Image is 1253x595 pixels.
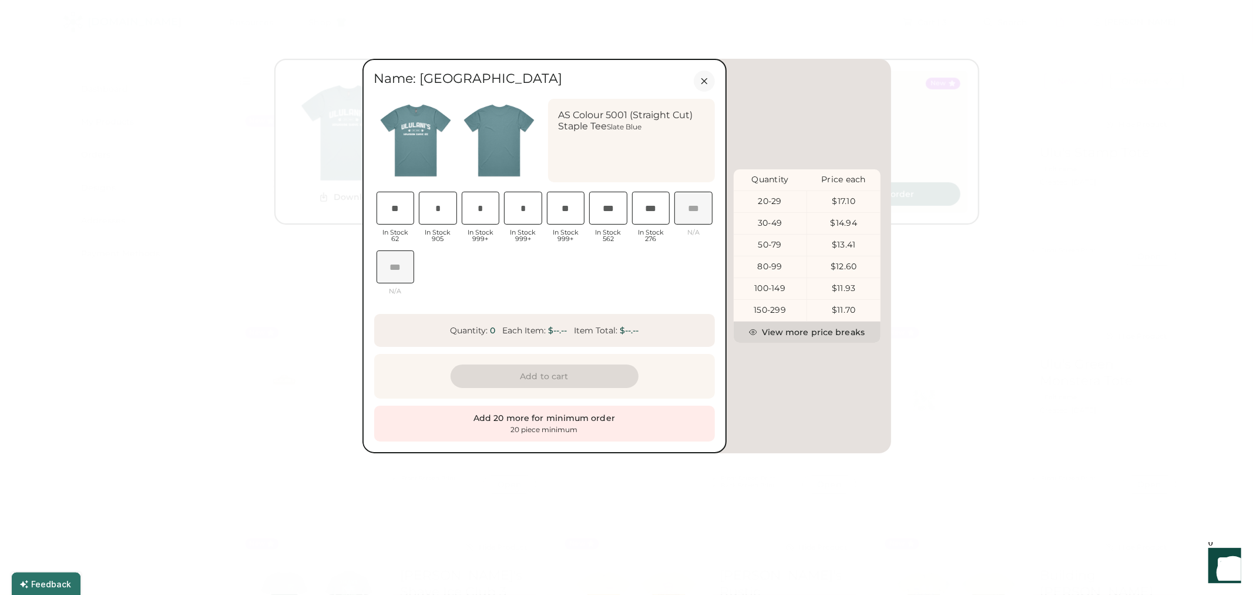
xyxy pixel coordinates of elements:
div: In Stock 276 [632,229,670,242]
div: $11.70 [807,305,881,316]
div: In Stock 999+ [547,229,585,242]
img: generate-image [458,99,541,182]
div: 100-149 [734,283,807,295]
div: 20-29 [734,196,807,208]
button: Add to cart [451,365,639,388]
div: Each Item: [502,326,546,336]
div: N/A [674,229,713,236]
div: 80-99 [734,261,807,273]
div: In Stock 905 [419,229,457,242]
div: In Stock 62 [377,229,415,242]
div: $--.-- [620,326,639,336]
div: 50-79 [734,239,807,251]
button: View more price breaks [734,322,881,343]
div: $13.41 [807,239,881,251]
div: $12.60 [807,261,881,273]
div: Slate Blue [559,109,704,141]
div: $14.94 [807,218,881,229]
div: 0 [490,326,495,336]
div: Price each [807,174,881,186]
div: Name: [GEOGRAPHIC_DATA] [374,71,689,87]
div: 150-299 [734,305,807,316]
div: In Stock 999+ [462,229,500,242]
div: Quantity [734,174,807,186]
div: $--.-- [548,326,567,336]
font: AS Colour 5001 (Straight Cut) Staple Tee [559,109,696,132]
div: N/A [377,288,415,295]
div: $17.10 [807,196,881,208]
div: Add 20 more for minimum order [473,413,615,424]
iframe: Front Chat [1197,542,1248,593]
div: In Stock 999+ [504,229,542,242]
div: $11.93 [807,283,881,295]
div: In Stock 562 [589,229,627,242]
div: Item Total: [574,326,617,336]
div: Quantity: [450,326,488,336]
div: 30-49 [734,218,807,229]
div: 20 piece minimum [381,425,708,434]
img: generate-image [374,99,458,182]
